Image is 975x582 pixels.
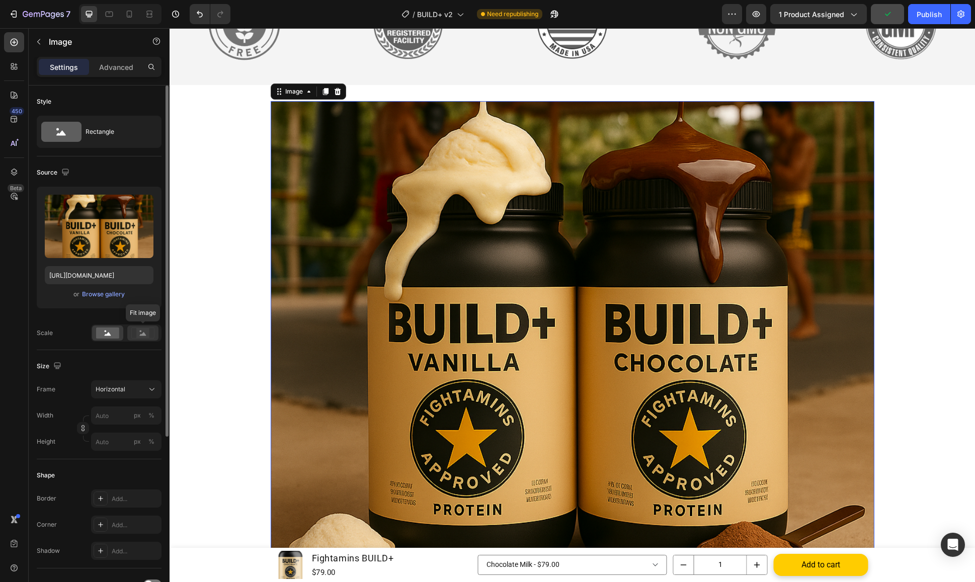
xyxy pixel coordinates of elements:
[170,28,975,582] iframe: Design area
[4,4,75,24] button: 7
[148,437,154,446] div: %
[134,411,141,420] div: px
[112,547,159,556] div: Add...
[604,526,699,548] button: Add to cart
[37,494,56,503] div: Border
[37,385,55,394] label: Frame
[73,288,79,300] span: or
[917,9,942,20] div: Publish
[37,360,63,373] div: Size
[37,328,53,338] div: Scale
[37,411,53,420] label: Width
[37,437,55,446] label: Height
[770,4,867,24] button: 1 product assigned
[91,433,161,451] input: px%
[49,36,134,48] p: Image
[524,527,578,546] input: quantity
[8,184,24,192] div: Beta
[114,59,135,68] div: Image
[578,527,598,546] button: increment
[779,9,844,20] span: 1 product assigned
[134,437,141,446] div: px
[66,8,70,20] p: 7
[145,436,157,448] button: px
[50,62,78,72] p: Settings
[82,290,125,299] div: Browse gallery
[96,385,125,394] span: Horizontal
[45,266,153,284] input: https://example.com/image.jpg
[10,107,24,115] div: 450
[908,4,950,24] button: Publish
[413,9,415,20] span: /
[487,10,538,19] span: Need republishing
[45,195,153,258] img: preview-image
[504,527,524,546] button: decrement
[82,289,125,299] button: Browse gallery
[37,97,51,106] div: Style
[37,520,57,529] div: Corner
[86,120,147,143] div: Rectangle
[91,406,161,425] input: px%
[91,380,161,398] button: Horizontal
[190,4,230,24] div: Undo/Redo
[99,62,133,72] p: Advanced
[417,9,453,20] span: BUILD+ v2
[131,409,143,422] button: %
[112,521,159,530] div: Add...
[112,494,159,504] div: Add...
[941,533,965,557] div: Open Intercom Messenger
[131,436,143,448] button: %
[148,411,154,420] div: %
[145,409,157,422] button: px
[632,530,671,544] div: Add to cart
[37,166,71,180] div: Source
[37,471,55,480] div: Shape
[101,73,705,526] img: Male fighter smiling in action pose with Fightamins HYDRATE+ for hydration
[37,546,60,555] div: Shadow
